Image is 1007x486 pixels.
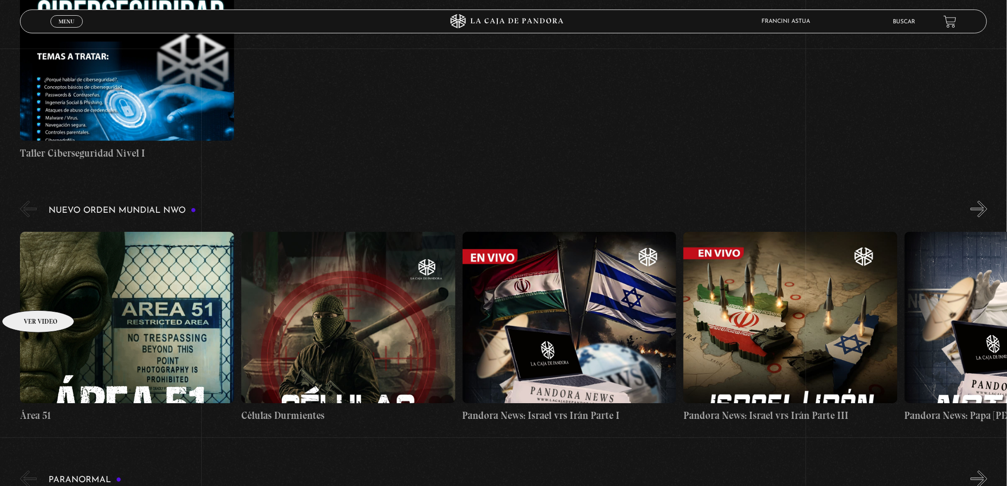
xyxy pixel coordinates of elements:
[241,225,455,431] a: Células Durmientes
[683,408,898,423] h4: Pandora News: Israel vrs Irán Parte III
[49,206,196,215] h3: Nuevo Orden Mundial NWO
[893,19,915,25] a: Buscar
[59,19,74,24] span: Menu
[241,408,455,423] h4: Células Durmientes
[49,476,121,485] h3: Paranormal
[944,15,957,28] a: View your shopping cart
[683,225,898,431] a: Pandora News: Israel vrs Irán Parte III
[20,408,234,423] h4: Área 51
[56,27,78,33] span: Cerrar
[463,408,677,423] h4: Pandora News: Israel vrs Irán Parte I
[757,19,820,24] span: Francini Astua
[20,225,234,431] a: Área 51
[20,201,37,218] button: Previous
[463,225,677,431] a: Pandora News: Israel vrs Irán Parte I
[971,201,987,218] button: Next
[20,146,234,161] h4: Taller Ciberseguridad Nivel I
